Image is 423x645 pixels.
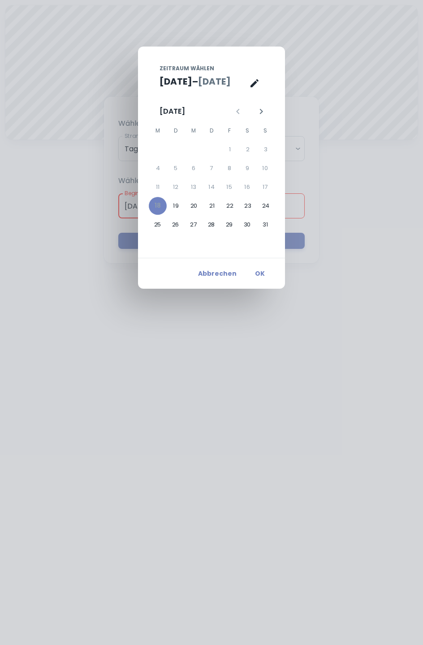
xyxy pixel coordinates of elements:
button: 26 [167,216,185,234]
button: [DATE] [160,75,192,88]
span: Donnerstag [203,122,220,140]
span: Dienstag [168,122,184,140]
button: 23 [239,197,257,215]
h5: – [192,75,198,88]
button: 22 [221,197,239,215]
button: OK [246,265,274,282]
button: 25 [149,216,167,234]
span: Zeitraum wählen [160,64,214,73]
button: Kalenderansicht ist geöffnet, zur Texteingabeansicht wechseln [246,74,263,92]
span: Samstag [239,122,255,140]
button: [DATE] [198,75,231,88]
button: 24 [257,197,275,215]
button: 28 [203,216,220,234]
button: Nächster Monat [254,104,269,119]
button: 31 [256,216,274,234]
span: Freitag [221,122,237,140]
button: 27 [185,216,203,234]
button: 21 [203,197,221,215]
span: Sonntag [257,122,273,140]
span: Mittwoch [186,122,202,140]
button: Abbrechen [194,265,240,282]
button: 30 [238,216,256,234]
div: [DATE] [160,106,185,117]
button: 19 [167,197,185,215]
button: 29 [220,216,238,234]
span: Montag [150,122,166,140]
button: 20 [185,197,203,215]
